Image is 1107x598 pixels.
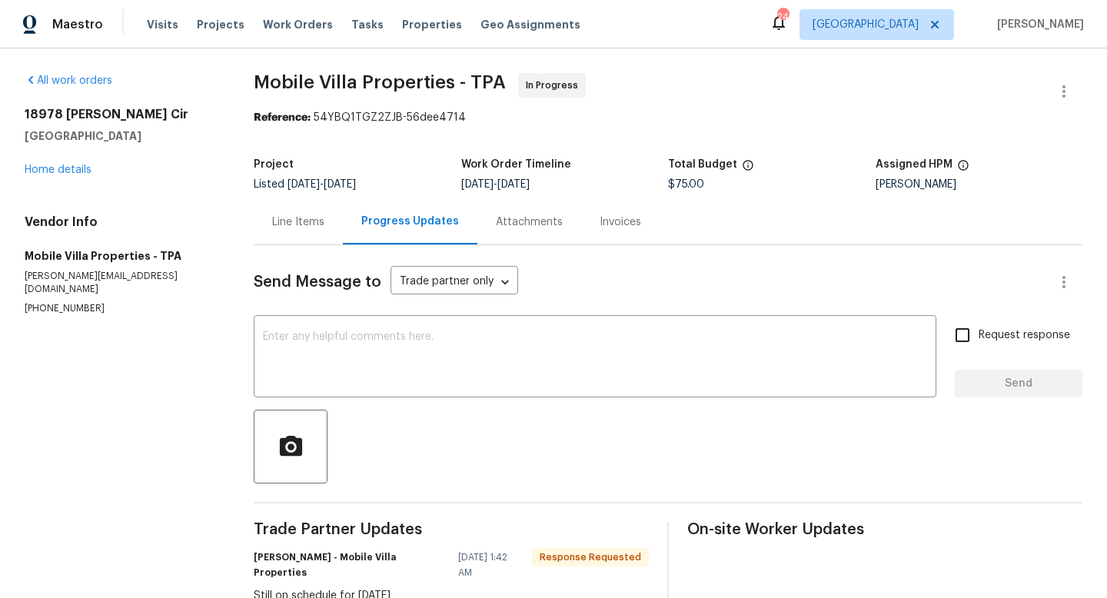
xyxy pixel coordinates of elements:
[288,179,320,190] span: [DATE]
[288,179,356,190] span: -
[668,159,737,170] h5: Total Budget
[526,78,584,93] span: In Progress
[254,110,1082,125] div: 54YBQ1TGZ2ZJB-56dee4714
[461,179,494,190] span: [DATE]
[25,128,217,144] h5: [GEOGRAPHIC_DATA]
[25,164,91,175] a: Home details
[777,9,788,25] div: 24
[52,17,103,32] span: Maestro
[25,302,217,315] p: [PHONE_NUMBER]
[957,159,969,179] span: The hpm assigned to this work order.
[402,17,462,32] span: Properties
[876,159,952,170] h5: Assigned HPM
[391,270,518,295] div: Trade partner only
[197,17,244,32] span: Projects
[254,179,356,190] span: Listed
[25,214,217,230] h4: Vendor Info
[687,522,1082,537] span: On-site Worker Updates
[254,274,381,290] span: Send Message to
[351,19,384,30] span: Tasks
[461,179,530,190] span: -
[813,17,919,32] span: [GEOGRAPHIC_DATA]
[254,159,294,170] h5: Project
[272,214,324,230] div: Line Items
[534,550,647,565] span: Response Requested
[254,522,649,537] span: Trade Partner Updates
[991,17,1084,32] span: [PERSON_NAME]
[25,107,217,122] h2: 18978 [PERSON_NAME] Cir
[25,248,217,264] h5: Mobile Villa Properties - TPA
[263,17,333,32] span: Work Orders
[25,270,217,296] p: [PERSON_NAME][EMAIL_ADDRESS][DOMAIN_NAME]
[458,550,523,580] span: [DATE] 1:42 AM
[480,17,580,32] span: Geo Assignments
[25,75,112,86] a: All work orders
[497,179,530,190] span: [DATE]
[496,214,563,230] div: Attachments
[876,179,1082,190] div: [PERSON_NAME]
[668,179,704,190] span: $75.00
[254,550,449,580] h6: [PERSON_NAME] - Mobile Villa Properties
[254,73,506,91] span: Mobile Villa Properties - TPA
[361,214,459,229] div: Progress Updates
[742,159,754,179] span: The total cost of line items that have been proposed by Opendoor. This sum includes line items th...
[324,179,356,190] span: [DATE]
[254,112,311,123] b: Reference:
[979,327,1070,344] span: Request response
[147,17,178,32] span: Visits
[461,159,571,170] h5: Work Order Timeline
[600,214,641,230] div: Invoices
